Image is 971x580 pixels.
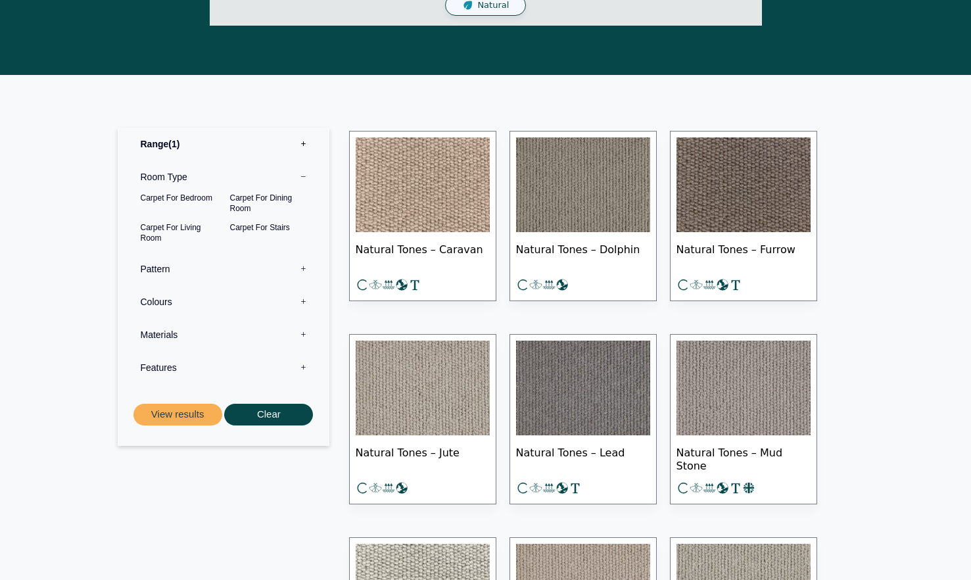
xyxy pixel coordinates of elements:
span: Natural Tones – Caravan [356,232,490,278]
img: Natural Tones - Dolphin [516,137,650,232]
span: Natural Tones – Lead [516,435,650,481]
span: 1 [168,139,179,149]
img: Natural Tones - Mud Stone [676,341,811,435]
a: Natural Tones – Mud Stone [670,334,817,504]
label: Pattern [128,253,320,285]
span: Natural Tones – Jute [356,435,490,481]
a: Natural Tones – Jute [349,334,496,504]
img: Natural Tones Jute [356,341,490,435]
a: Natural Tones – Lead [509,334,657,504]
button: Clear [224,404,313,425]
span: Natural Tones – Mud Stone [676,435,811,481]
label: Materials [128,318,320,351]
button: View results [133,404,222,425]
label: Colours [128,285,320,318]
span: Natural Tones – Dolphin [516,232,650,278]
label: Range [128,128,320,160]
a: Natural Tones – Furrow [670,131,817,301]
img: Natural Tones - Caravan [356,137,490,232]
label: Room Type [128,160,320,193]
img: Natural Tones - Lead [516,341,650,435]
label: Features [128,351,320,384]
img: Natural Tones - Furrow [676,137,811,232]
span: Natural Tones – Furrow [676,232,811,278]
a: Natural Tones – Dolphin [509,131,657,301]
a: Natural Tones – Caravan [349,131,496,301]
